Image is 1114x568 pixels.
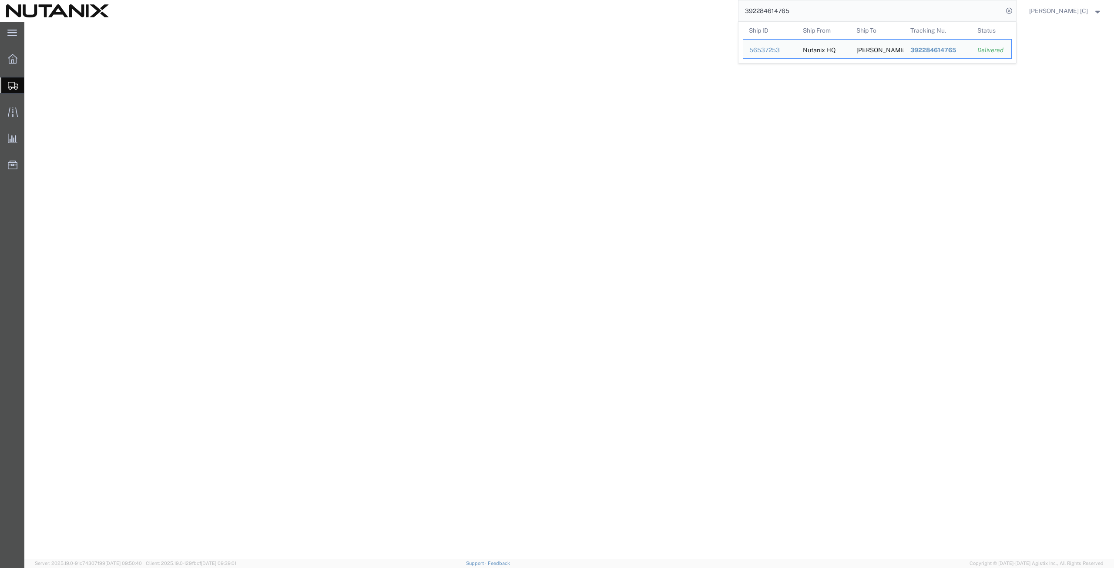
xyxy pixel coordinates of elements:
span: Copyright © [DATE]-[DATE] Agistix Inc., All Rights Reserved [970,560,1104,567]
iframe: FS Legacy Container [24,22,1114,559]
span: [DATE] 09:39:01 [201,561,236,566]
span: 392284614765 [910,47,956,54]
img: logo [6,4,109,17]
th: Ship To [850,22,904,39]
div: 392284614765 [910,46,965,55]
input: Search for shipment number, reference number [738,0,1003,21]
th: Ship ID [743,22,797,39]
div: Nutanix HQ [802,40,835,58]
div: 56537253 [749,46,791,55]
span: Arthur Campos [C] [1029,6,1088,16]
th: Tracking Nu. [904,22,971,39]
div: Sakhr Alsulami [856,40,898,58]
span: Server: 2025.19.0-91c74307f99 [35,561,142,566]
th: Ship From [796,22,850,39]
span: [DATE] 09:50:40 [105,561,142,566]
button: [PERSON_NAME] [C] [1029,6,1102,16]
table: Search Results [743,22,1016,63]
div: Delivered [977,46,1005,55]
span: Client: 2025.19.0-129fbcf [146,561,236,566]
th: Status [971,22,1012,39]
a: Feedback [488,561,510,566]
a: Support [466,561,488,566]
